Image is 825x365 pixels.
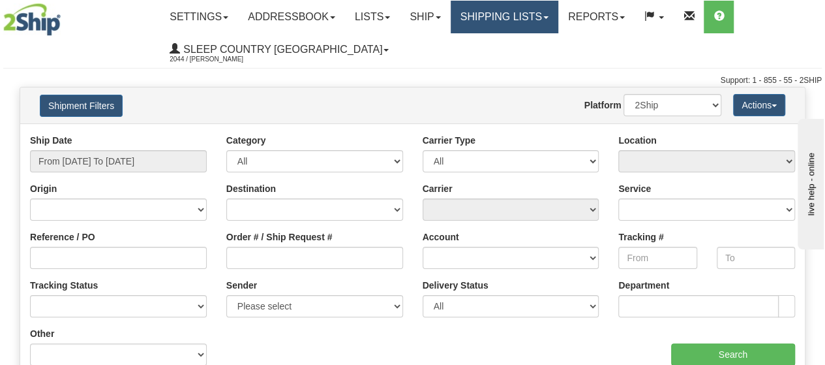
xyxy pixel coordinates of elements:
button: Shipment Filters [40,95,123,117]
label: Tracking # [618,230,663,244]
input: From [618,247,697,269]
iframe: chat widget [795,116,824,249]
label: Service [618,182,651,195]
label: Carrier Type [423,134,475,147]
label: Other [30,327,54,340]
label: Reference / PO [30,230,95,244]
label: Origin [30,182,57,195]
img: logo2044.jpg [3,3,61,36]
label: Location [618,134,656,147]
a: Reports [558,1,635,33]
a: Settings [160,1,238,33]
label: Category [226,134,266,147]
label: Account [423,230,459,244]
a: Addressbook [238,1,345,33]
button: Actions [733,94,785,116]
label: Delivery Status [423,279,488,292]
a: Sleep Country [GEOGRAPHIC_DATA] 2044 / [PERSON_NAME] [160,33,398,66]
a: Lists [345,1,400,33]
div: live help - online [10,11,121,21]
label: Destination [226,182,276,195]
a: Ship [400,1,450,33]
input: To [717,247,795,269]
label: Sender [226,279,257,292]
a: Shipping lists [451,1,558,33]
div: Support: 1 - 855 - 55 - 2SHIP [3,75,822,86]
label: Carrier [423,182,453,195]
label: Ship Date [30,134,72,147]
label: Tracking Status [30,279,98,292]
label: Platform [584,99,622,112]
span: 2044 / [PERSON_NAME] [170,53,267,66]
label: Department [618,279,669,292]
label: Order # / Ship Request # [226,230,333,244]
span: Sleep Country [GEOGRAPHIC_DATA] [180,44,382,55]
